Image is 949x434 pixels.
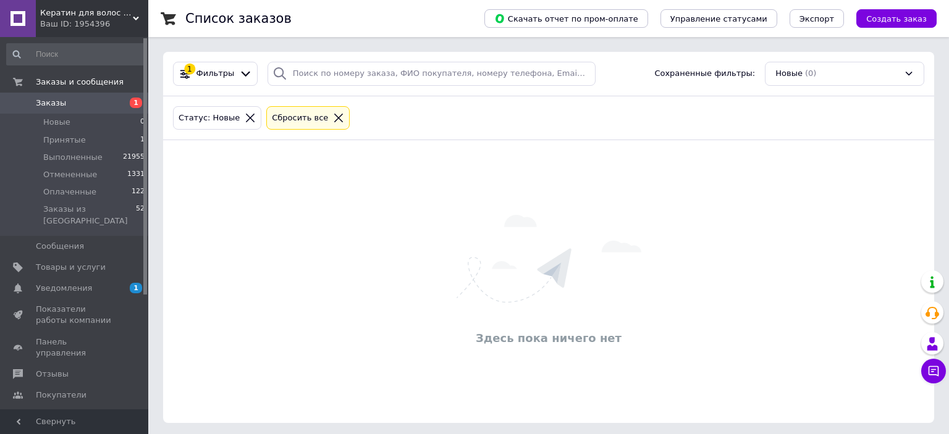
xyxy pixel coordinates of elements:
input: Поиск [6,43,146,65]
div: 1 [184,64,195,75]
button: Скачать отчет по пром-оплате [484,9,648,28]
span: Новые [775,68,803,80]
span: 1 [130,283,142,293]
span: Выполненные [43,152,103,163]
span: Уведомления [36,283,92,294]
span: 52 [136,204,145,226]
a: Создать заказ [844,14,937,23]
span: Новые [43,117,70,128]
span: Экспорт [799,14,834,23]
button: Чат с покупателем [921,359,946,383]
span: Заказы и сообщения [36,77,124,88]
button: Экспорт [790,9,844,28]
span: Сообщения [36,241,84,252]
input: Поиск по номеру заказа, ФИО покупателя, номеру телефона, Email, номеру накладной [268,62,596,86]
span: 122 [132,186,145,198]
span: 21955 [123,152,145,163]
span: Показатели работы компании [36,304,114,326]
span: Сохраненные фильтры: [654,68,755,80]
span: Отмененные [43,169,97,180]
h1: Список заказов [185,11,292,26]
div: Сбросить все [269,112,331,125]
span: Товары и услуги [36,262,106,273]
span: Скачать отчет по пром-оплате [494,13,638,24]
span: Заказы из [GEOGRAPHIC_DATA] [43,204,136,226]
span: Принятые [43,135,86,146]
button: Управление статусами [660,9,777,28]
div: Ваш ID: 1954396 [40,19,148,30]
span: Заказы [36,98,66,109]
span: Покупатели [36,390,86,401]
span: Отзывы [36,369,69,380]
div: Здесь пока ничего нет [169,330,928,346]
span: (0) [805,69,816,78]
div: Статус: Новые [176,112,242,125]
span: 0 [140,117,145,128]
span: 1 [130,98,142,108]
span: Создать заказ [866,14,927,23]
span: Оплаченные [43,186,96,198]
span: Кератин для волос ИНОАР - официальный представитель в Украине [40,7,133,19]
span: 1331 [127,169,145,180]
span: Фильтры [196,68,235,80]
span: Управление статусами [670,14,767,23]
span: 1 [140,135,145,146]
button: Создать заказ [856,9,937,28]
span: Панель управления [36,336,114,359]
